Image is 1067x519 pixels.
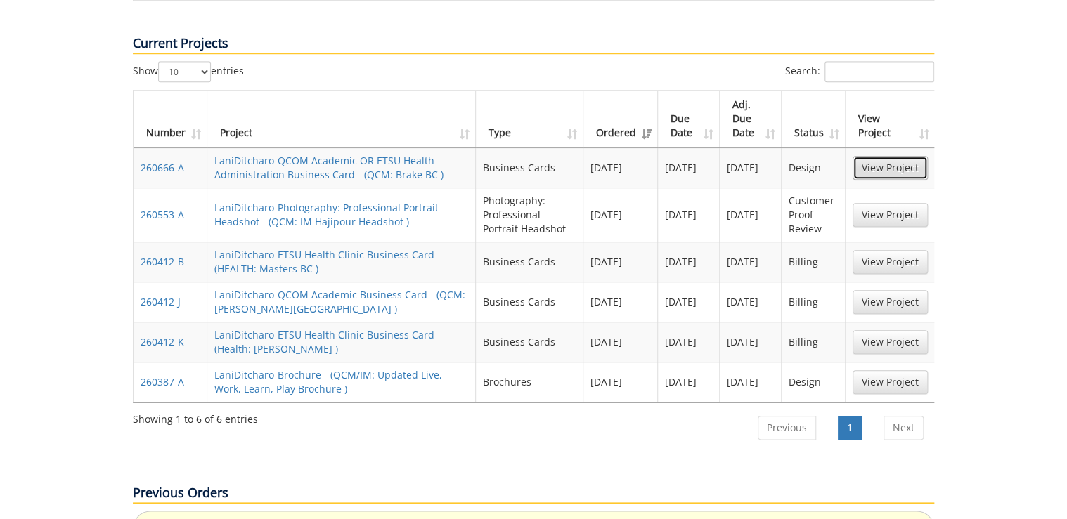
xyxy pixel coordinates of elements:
[214,248,441,275] a: LaniDitcharo-ETSU Health Clinic Business Card - (HEALTH: Masters BC )
[720,147,782,188] td: [DATE]
[658,242,720,282] td: [DATE]
[207,91,476,147] th: Project: activate to sort column ascending
[476,188,583,242] td: Photography: Professional Portrait Headshot
[658,362,720,402] td: [DATE]
[782,147,846,188] td: Design
[720,188,782,242] td: [DATE]
[853,203,928,227] a: View Project
[884,416,924,440] a: Next
[782,282,846,322] td: Billing
[133,407,258,426] div: Showing 1 to 6 of 6 entries
[141,208,184,221] a: 260553-A
[476,362,583,402] td: Brochures
[214,201,439,228] a: LaniDitcharo-Photography: Professional Portrait Headshot - (QCM: IM Hajipour Headshot )
[720,282,782,322] td: [DATE]
[583,147,658,188] td: [DATE]
[141,255,184,268] a: 260412-B
[476,242,583,282] td: Business Cards
[583,322,658,362] td: [DATE]
[824,61,934,82] input: Search:
[658,147,720,188] td: [DATE]
[214,288,465,315] a: LaniDitcharo-QCOM Academic Business Card - (QCM: [PERSON_NAME][GEOGRAPHIC_DATA] )
[785,61,934,82] label: Search:
[782,91,846,147] th: Status: activate to sort column ascending
[782,242,846,282] td: Billing
[141,295,181,308] a: 260412-J
[853,156,928,180] a: View Project
[141,161,184,174] a: 260666-A
[583,362,658,402] td: [DATE]
[838,416,862,440] a: 1
[583,91,658,147] th: Ordered: activate to sort column ascending
[134,91,207,147] th: Number: activate to sort column ascending
[583,242,658,282] td: [DATE]
[846,91,935,147] th: View Project: activate to sort column ascending
[658,322,720,362] td: [DATE]
[214,328,441,355] a: LaniDitcharo-ETSU Health Clinic Business Card - (Health: [PERSON_NAME] )
[720,322,782,362] td: [DATE]
[476,91,583,147] th: Type: activate to sort column ascending
[658,91,720,147] th: Due Date: activate to sort column ascending
[214,154,444,181] a: LaniDitcharo-QCOM Academic OR ETSU Health Administration Business Card - (QCM: Brake BC )
[853,250,928,274] a: View Project
[853,370,928,394] a: View Project
[583,188,658,242] td: [DATE]
[133,484,934,504] p: Previous Orders
[758,416,816,440] a: Previous
[133,34,934,54] p: Current Projects
[853,330,928,354] a: View Project
[720,242,782,282] td: [DATE]
[720,91,782,147] th: Adj. Due Date: activate to sort column ascending
[720,362,782,402] td: [DATE]
[214,368,442,395] a: LaniDitcharo-Brochure - (QCM/IM: Updated Live, Work, Learn, Play Brochure )
[658,188,720,242] td: [DATE]
[476,147,583,188] td: Business Cards
[782,322,846,362] td: Billing
[476,322,583,362] td: Business Cards
[133,61,244,82] label: Show entries
[158,61,211,82] select: Showentries
[658,282,720,322] td: [DATE]
[141,335,184,348] a: 260412-K
[476,282,583,322] td: Business Cards
[853,290,928,314] a: View Project
[141,375,184,388] a: 260387-A
[782,188,846,242] td: Customer Proof Review
[583,282,658,322] td: [DATE]
[782,362,846,402] td: Design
